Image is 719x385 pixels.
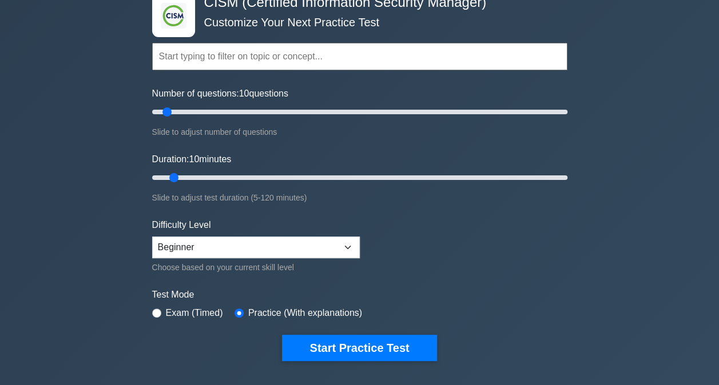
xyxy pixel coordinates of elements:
[152,191,567,204] div: Slide to adjust test duration (5-120 minutes)
[166,306,223,320] label: Exam (Timed)
[152,87,288,101] label: Number of questions: questions
[152,288,567,302] label: Test Mode
[282,335,436,361] button: Start Practice Test
[152,43,567,70] input: Start typing to filter on topic or concept...
[239,89,249,98] span: 10
[189,154,199,164] span: 10
[248,306,362,320] label: Practice (With explanations)
[152,153,232,166] label: Duration: minutes
[152,125,567,139] div: Slide to adjust number of questions
[152,260,360,274] div: Choose based on your current skill level
[152,218,211,232] label: Difficulty Level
